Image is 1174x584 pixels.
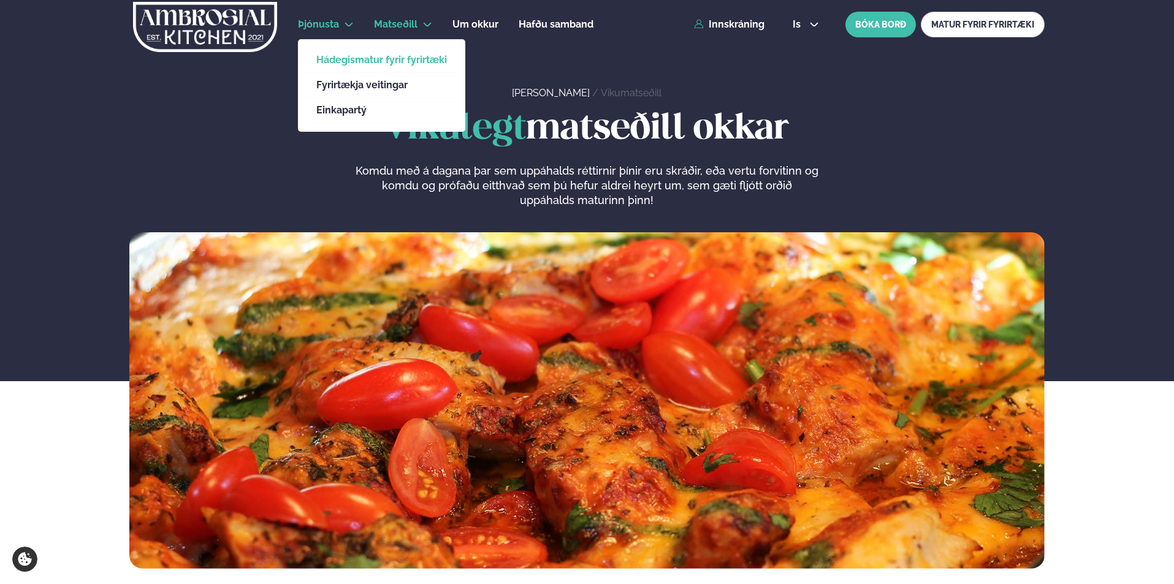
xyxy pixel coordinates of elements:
a: Hádegismatur fyrir fyrirtæki [316,55,447,65]
a: Matseðill [374,17,417,32]
span: is [793,20,804,29]
a: Cookie settings [12,547,37,572]
a: [PERSON_NAME] [512,87,590,99]
img: image alt [129,232,1045,569]
span: Hafðu samband [519,18,593,30]
button: BÓKA BORÐ [845,12,916,37]
h1: matseðill okkar [129,110,1045,149]
img: logo [132,2,278,52]
span: Um okkur [452,18,498,30]
a: MATUR FYRIR FYRIRTÆKI [921,12,1045,37]
p: Komdu með á dagana þar sem uppáhalds réttirnir þínir eru skráðir, eða vertu forvitinn og komdu og... [355,164,818,208]
span: / [592,87,601,99]
button: is [783,20,829,29]
a: Innskráning [694,19,764,30]
a: Vikumatseðill [601,87,661,99]
span: Þjónusta [298,18,339,30]
span: Matseðill [374,18,417,30]
a: Fyrirtækja veitingar [316,80,447,90]
a: Þjónusta [298,17,339,32]
a: Um okkur [452,17,498,32]
a: Einkapartý [316,105,447,115]
a: Hafðu samband [519,17,593,32]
